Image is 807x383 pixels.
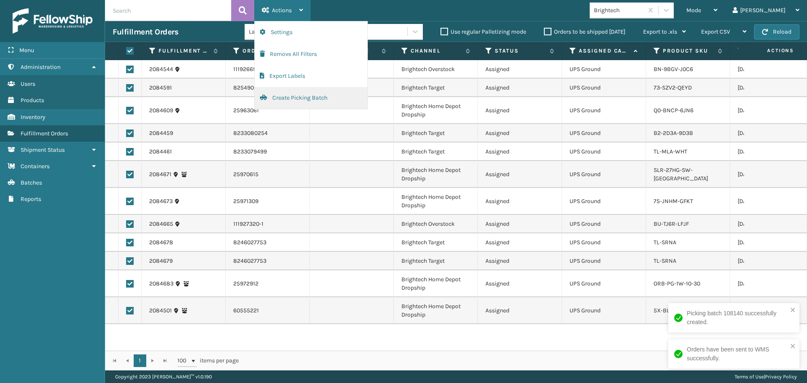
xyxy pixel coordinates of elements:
td: 8233079499 [226,143,310,161]
td: Assigned [478,188,562,215]
a: SLR-27HG-SW-[GEOGRAPHIC_DATA] [654,166,708,182]
a: 2084678 [149,238,173,247]
td: Brightech Target [394,124,478,143]
td: UPS Ground [562,143,646,161]
button: Create Picking Batch [255,87,367,109]
td: 8233080254 [226,124,310,143]
td: UPS Ground [562,161,646,188]
label: Product SKU [663,47,714,55]
p: Copyright 2023 [PERSON_NAME]™ v 1.0.190 [115,370,212,383]
td: Brightech Overstock [394,215,478,233]
a: TL-SRNA [654,239,676,246]
span: Reports [21,195,41,203]
span: items per page [177,354,239,367]
img: logo [13,8,92,34]
a: 73-SZV2-QEYD [654,84,692,91]
td: 25971309 [226,188,310,215]
td: UPS Ground [562,188,646,215]
span: Inventory [21,114,45,121]
span: Export CSV [701,28,730,35]
div: Brightech [594,6,644,15]
label: Use regular Palletizing mode [440,28,526,35]
div: Last 90 Days [249,27,314,36]
span: Export to .xls [643,28,677,35]
td: 111926697-1 [226,60,310,79]
td: Assigned [478,79,562,97]
span: Batches [21,179,42,186]
a: 2084461 [149,148,172,156]
td: 8246027753 [226,252,310,270]
button: Export Labels [255,65,367,87]
a: 75-JNHM-GFKT [654,198,693,205]
a: B2-2D3A-9D3B [654,129,693,137]
button: Settings [255,21,367,43]
a: Q0-BNCP-6JN6 [654,107,694,114]
label: Assigned Carrier Service [579,47,630,55]
td: Brightech Home Depot Dropship [394,188,478,215]
td: Brightech Overstock [394,60,478,79]
a: BU-TJ6R-LFJF [654,220,689,227]
td: Brightech Target [394,143,478,161]
td: UPS Ground [562,60,646,79]
td: Assigned [478,215,562,233]
td: 25970615 [226,161,310,188]
td: Assigned [478,124,562,143]
td: Brightech Target [394,233,478,252]
a: ORB-PG-1W-10-30 [654,280,700,287]
button: Remove All Filters [255,43,367,65]
a: TL-MLA-WHT [654,148,687,155]
td: UPS Ground [562,297,646,324]
td: 8246027753 [226,233,310,252]
td: UPS Ground [562,79,646,97]
h3: Fulfillment Orders [113,27,178,37]
td: Assigned [478,60,562,79]
a: 1 [134,354,146,367]
div: Orders have been sent to WMS successfully. [687,345,788,363]
a: 2084683 [149,280,174,288]
label: Fulfillment Order Id [158,47,209,55]
td: Assigned [478,143,562,161]
a: 2084665 [149,220,173,228]
td: Brightech Home Depot Dropship [394,161,478,188]
span: Users [21,80,35,87]
a: 2084501 [149,306,172,315]
span: Shipment Status [21,146,65,153]
span: Actions [272,7,292,14]
a: 2084609 [149,106,173,115]
span: Mode [686,7,701,14]
label: Channel [411,47,462,55]
td: 25972912 [226,270,310,297]
td: Brightech Target [394,252,478,270]
div: Picking batch 108140 successfully created. [687,309,788,327]
label: Status [495,47,546,55]
a: 2084673 [149,197,173,206]
span: Menu [19,47,34,54]
a: 2084591 [149,84,172,92]
div: 1 - 12 of 12 items [251,357,798,365]
span: Fulfillment Orders [21,130,68,137]
label: Orders to be shipped [DATE] [544,28,625,35]
td: UPS Ground [562,97,646,124]
a: 2084459 [149,129,173,137]
label: Order Number [243,47,293,55]
span: 100 [177,357,190,365]
a: 5X-BLYX-E3B2 [654,307,692,314]
td: Assigned [478,233,562,252]
span: Actions [741,44,799,58]
button: close [790,343,796,351]
td: Brightech Target [394,79,478,97]
span: Products [21,97,44,104]
td: 25963061 [226,97,310,124]
span: Administration [21,63,61,71]
td: UPS Ground [562,270,646,297]
td: UPS Ground [562,215,646,233]
td: Brightech Home Depot Dropship [394,270,478,297]
td: Assigned [478,252,562,270]
td: Assigned [478,297,562,324]
td: 111927320-1 [226,215,310,233]
td: 60555221 [226,297,310,324]
td: UPS Ground [562,124,646,143]
td: Assigned [478,270,562,297]
button: Reload [754,24,799,40]
td: Assigned [478,161,562,188]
